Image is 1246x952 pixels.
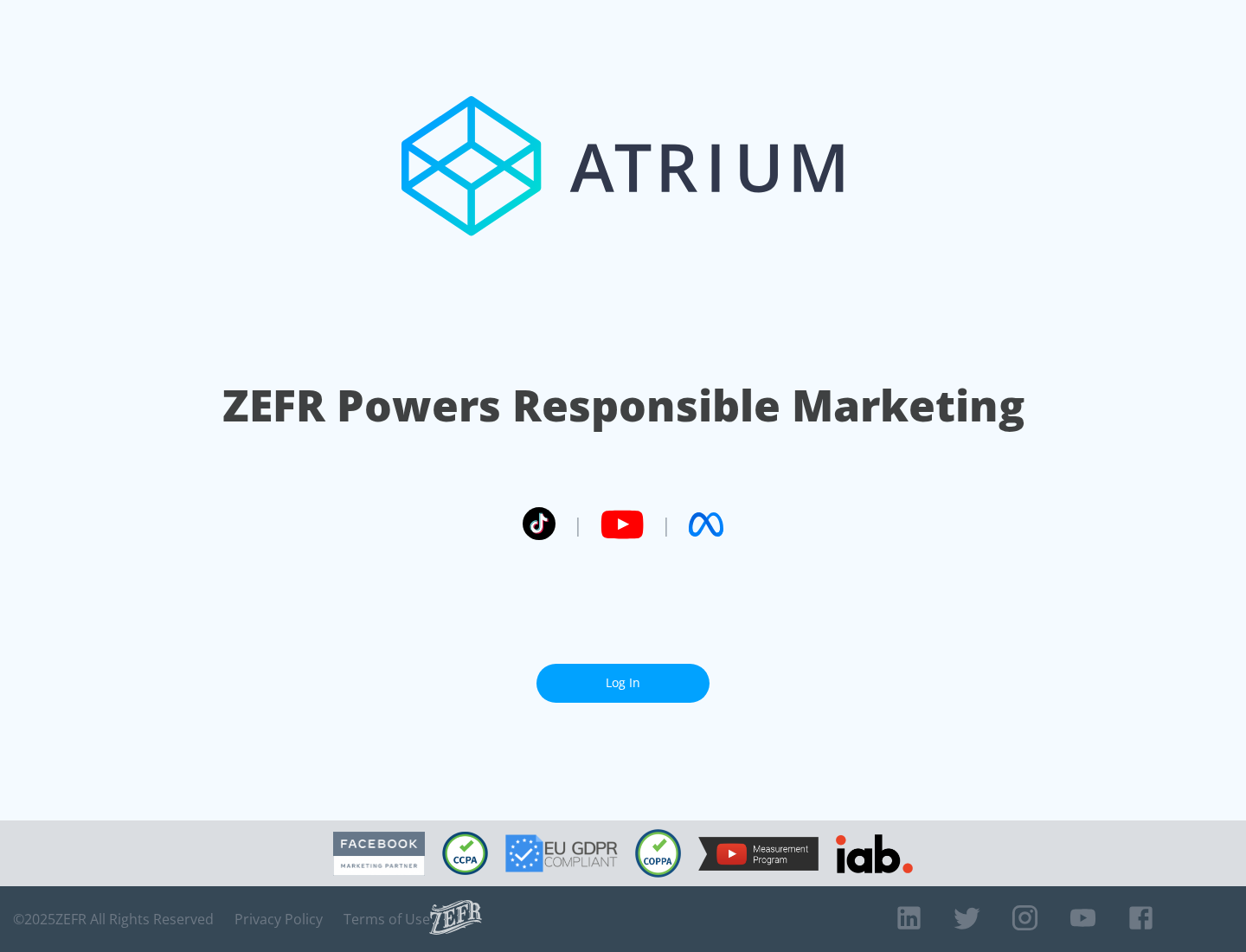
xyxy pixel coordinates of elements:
span: | [661,511,671,537]
img: CCPA Compliant [442,832,488,875]
h1: ZEFR Powers Responsible Marketing [222,376,1024,435]
img: GDPR Compliant [505,834,618,872]
span: © 2025 ZEFR All Rights Reserved [13,910,214,928]
img: IAB [836,834,913,873]
a: Privacy Policy [234,910,323,928]
img: YouTube Measurement Program [698,837,819,871]
a: Log In [536,664,710,703]
span: | [573,511,583,537]
img: Facebook Marketing Partner [333,832,425,876]
a: Terms of Use [344,910,430,928]
img: COPPA Compliant [635,829,681,878]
